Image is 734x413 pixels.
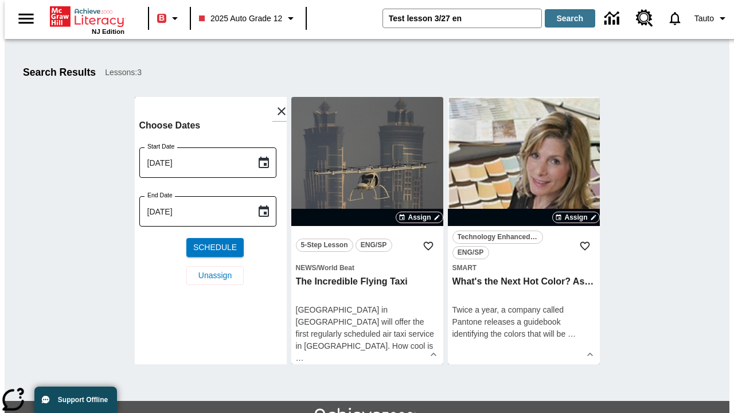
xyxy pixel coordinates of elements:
[598,3,629,34] a: Data Center
[318,264,354,272] span: World Beat
[147,191,173,200] label: End Date
[383,9,541,28] input: search field
[581,346,599,363] button: Show Details
[296,276,439,288] h3: The Incredible Flying Taxi
[452,276,595,288] h3: What's the Next Hot Color? Ask Pantone
[296,239,353,252] button: 5-Step Lesson
[199,13,282,25] span: 2025 Auto Grade 12
[186,238,244,257] button: Schedule
[194,8,302,29] button: Class: 2025 Auto Grade 12, Select your class
[452,304,595,340] div: Twice a year, a company called Pantone releases a guidebook identifying the colors that will be
[193,241,237,254] span: Schedule
[159,11,165,25] span: B
[317,264,318,272] span: /
[408,212,431,223] span: Assign
[139,118,291,134] h6: Choose Dates
[575,236,595,256] button: Add to Favorites
[153,8,186,29] button: Boost Class color is red. Change class color
[291,97,443,364] div: lesson details
[139,147,248,178] input: MMMM-DD-YYYY
[458,231,538,243] span: Technology Enhanced Item
[50,5,124,28] a: Home
[296,262,439,274] span: Topic: News/World Beat
[139,196,248,227] input: MMMM-DD-YYYY
[301,239,348,251] span: 5-Step Lesson
[448,97,600,364] div: lesson details
[198,270,232,282] span: Unassign
[458,247,483,259] span: ENG/SP
[23,67,96,79] h1: Search Results
[252,151,275,174] button: Choose date, selected date is Sep 15, 2025
[361,239,386,251] span: ENG/SP
[545,9,595,28] button: Search
[9,2,43,36] button: Open side menu
[452,231,543,244] button: Technology Enhanced Item
[552,212,599,223] button: Assign Choose Dates
[356,239,392,252] button: ENG/SP
[694,13,714,25] span: Tauto
[660,3,690,33] a: Notifications
[296,264,317,272] span: News
[186,266,244,285] button: Unassign
[629,3,660,34] a: Resource Center, Will open in new tab
[690,8,734,29] button: Profile/Settings
[296,304,439,364] div: [GEOGRAPHIC_DATA] in [GEOGRAPHIC_DATA] will offer the first regularly scheduled air taxi service ...
[452,246,489,259] button: ENG/SP
[252,200,275,223] button: Choose date, selected date is Sep 15, 2025
[568,329,576,338] span: …
[425,346,442,363] button: Show Details
[92,28,124,35] span: NJ Edition
[452,264,477,272] span: Smart
[50,4,124,35] div: Home
[139,118,291,294] div: Choose date
[396,212,443,223] button: Assign Choose Dates
[452,262,595,274] span: Topic: Smart/null
[147,142,174,151] label: Start Date
[272,102,291,121] button: Close
[564,212,587,223] span: Assign
[34,387,117,413] button: Support Offline
[418,236,439,256] button: Add to Favorites
[135,97,287,364] div: lesson details
[58,396,108,404] span: Support Offline
[105,67,142,79] span: Lessons : 3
